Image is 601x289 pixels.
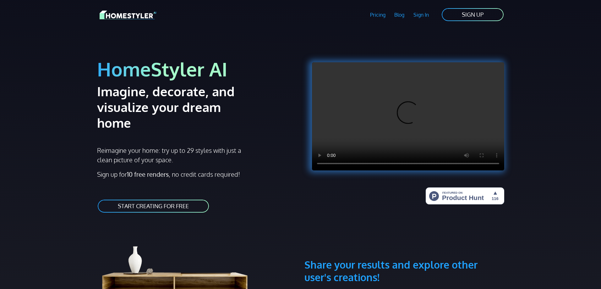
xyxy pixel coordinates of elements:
[97,146,247,164] p: Reimagine your home: try up to 29 styles with just a clean picture of your space.
[390,8,409,22] a: Blog
[97,83,257,131] h2: Imagine, decorate, and visualize your dream home
[127,170,169,178] strong: 10 free renders
[100,9,156,20] img: HomeStyler AI logo
[365,8,390,22] a: Pricing
[304,228,504,284] h3: Share your results and explore other user's creations!
[97,170,297,179] p: Sign up for , no credit cards required!
[426,187,504,204] img: HomeStyler AI - Interior Design Made Easy: One Click to Your Dream Home | Product Hunt
[97,199,210,213] a: START CREATING FOR FREE
[441,8,504,22] a: SIGN UP
[409,8,434,22] a: Sign In
[97,57,297,81] h1: HomeStyler AI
